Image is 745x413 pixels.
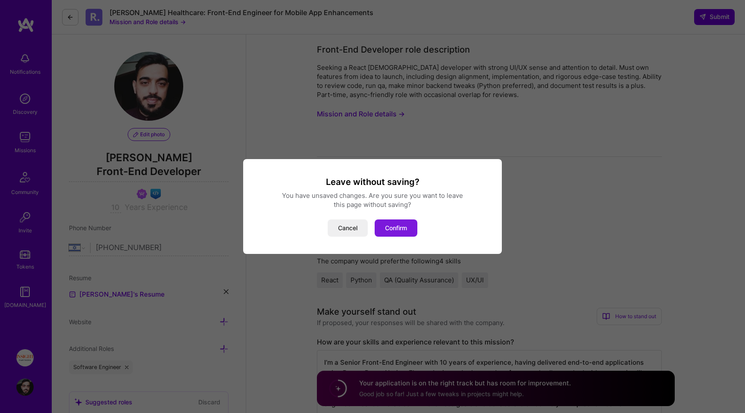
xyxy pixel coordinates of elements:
button: Confirm [375,219,417,237]
div: modal [243,159,502,254]
div: this page without saving? [254,200,491,209]
h3: Leave without saving? [254,176,491,188]
button: Cancel [328,219,368,237]
div: You have unsaved changes. Are you sure you want to leave [254,191,491,200]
